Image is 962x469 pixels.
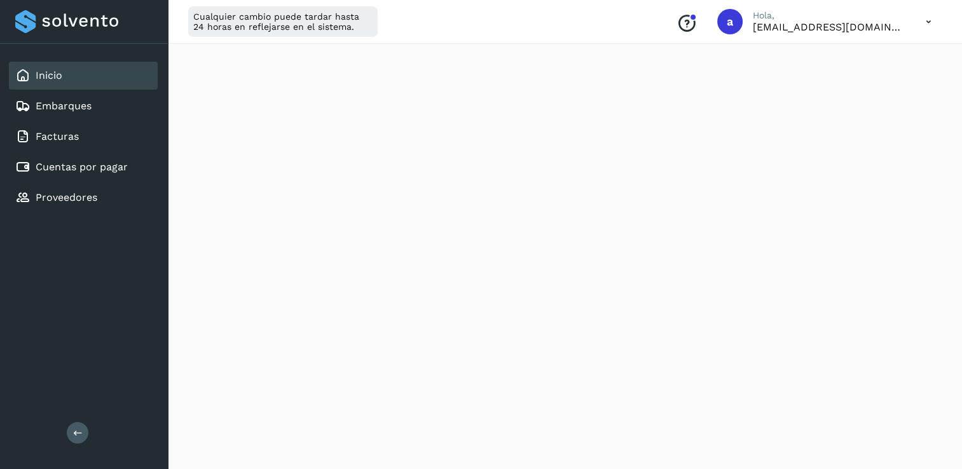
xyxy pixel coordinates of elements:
a: Embarques [36,100,92,112]
a: Inicio [36,69,62,81]
div: Embarques [9,92,158,120]
div: Cualquier cambio puede tardar hasta 24 horas en reflejarse en el sistema. [188,6,378,37]
div: Inicio [9,62,158,90]
div: Facturas [9,123,158,151]
p: Hola, [753,10,905,21]
a: Cuentas por pagar [36,161,128,173]
a: Proveedores [36,191,97,203]
div: Proveedores [9,184,158,212]
p: admon@logicen.com.mx [753,21,905,33]
div: Cuentas por pagar [9,153,158,181]
a: Facturas [36,130,79,142]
